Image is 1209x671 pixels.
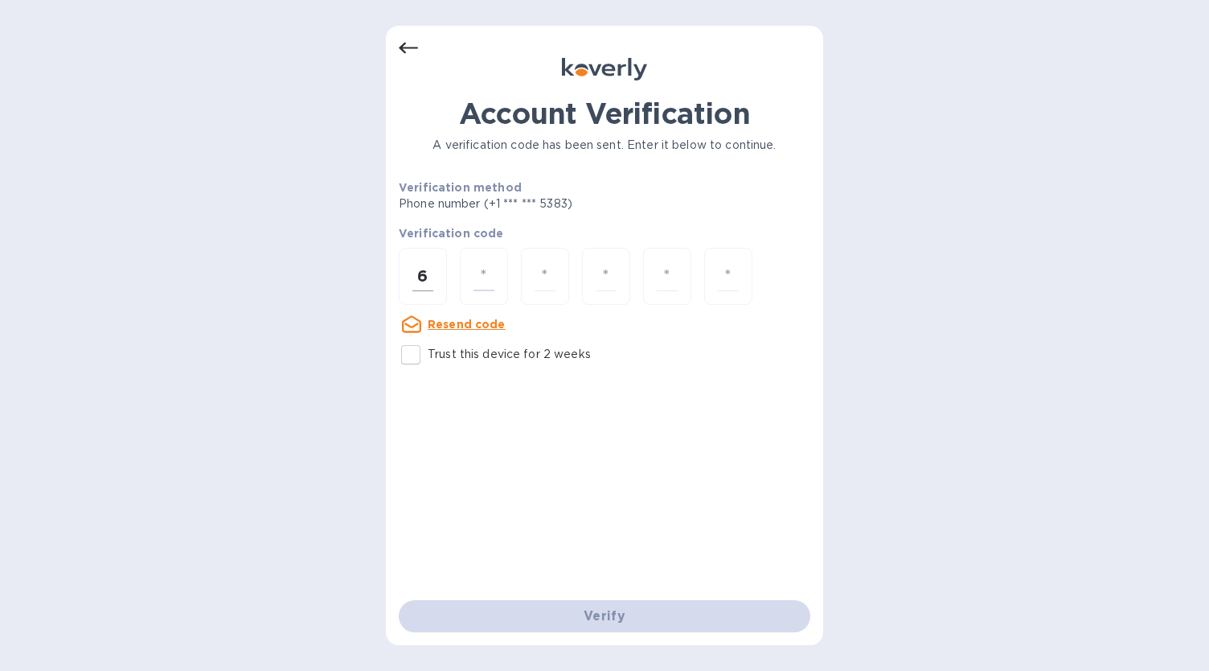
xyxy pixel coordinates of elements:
[428,346,591,363] p: Trust this device for 2 weeks
[428,318,506,331] u: Resend code
[399,181,522,194] b: Verification method
[399,97,810,130] h1: Account Verification
[399,196,695,212] p: Phone number (+1 *** *** 5383)
[399,137,810,154] p: A verification code has been sent. Enter it below to continue.
[399,225,810,241] p: Verification code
